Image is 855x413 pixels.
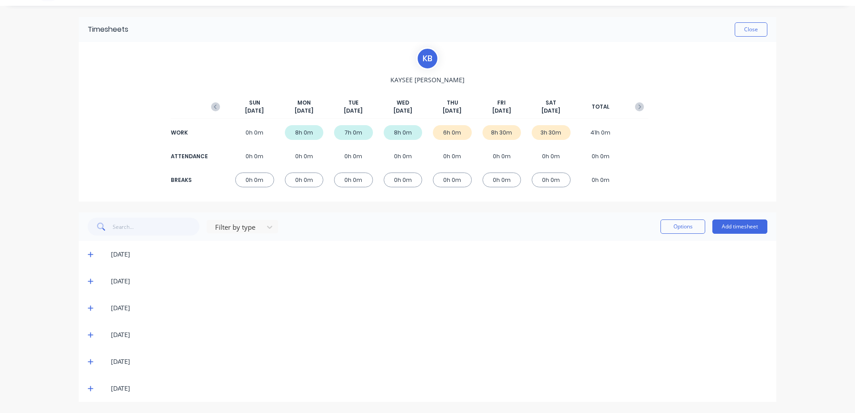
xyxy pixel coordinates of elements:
button: Add timesheet [712,219,767,234]
span: [DATE] [344,107,363,115]
div: 8h 0m [285,125,324,140]
input: Search... [113,218,200,236]
span: [DATE] [245,107,264,115]
div: WORK [171,129,207,137]
div: [DATE] [111,303,767,313]
div: 0h 0m [384,173,423,187]
div: BREAKS [171,176,207,184]
span: KAYSEE [PERSON_NAME] [390,75,465,84]
div: 8h 30m [483,125,521,140]
div: ATTENDANCE [171,152,207,160]
button: Options [660,219,705,234]
div: 0h 0m [235,125,274,140]
span: MON [297,99,311,107]
div: 6h 0m [433,125,472,140]
div: 0h 0m [235,149,274,164]
div: 0h 0m [433,173,472,187]
span: [DATE] [542,107,560,115]
div: 0h 0m [285,149,324,164]
div: 0h 0m [285,173,324,187]
div: 0h 0m [532,149,571,164]
span: FRI [497,99,506,107]
span: TOTAL [592,103,610,111]
div: Timesheets [88,24,128,35]
div: 0h 0m [334,173,373,187]
div: [DATE] [111,249,767,259]
div: 0h 0m [581,173,620,187]
div: 0h 0m [384,149,423,164]
button: Close [735,22,767,37]
div: 0h 0m [483,149,521,164]
div: 7h 0m [334,125,373,140]
div: [DATE] [111,383,767,393]
div: [DATE] [111,330,767,340]
div: 0h 0m [334,149,373,164]
div: 0h 0m [483,173,521,187]
span: THU [447,99,458,107]
div: 41h 0m [581,125,620,140]
span: WED [397,99,409,107]
span: TUE [348,99,359,107]
div: 8h 0m [384,125,423,140]
div: 3h 30m [532,125,571,140]
span: SAT [546,99,556,107]
span: [DATE] [394,107,412,115]
div: 0h 0m [235,173,274,187]
div: K B [416,47,439,70]
span: [DATE] [443,107,461,115]
span: [DATE] [295,107,313,115]
div: 0h 0m [532,173,571,187]
div: [DATE] [111,276,767,286]
div: 0h 0m [433,149,472,164]
span: [DATE] [492,107,511,115]
div: [DATE] [111,357,767,367]
div: 0h 0m [581,149,620,164]
span: SUN [249,99,260,107]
